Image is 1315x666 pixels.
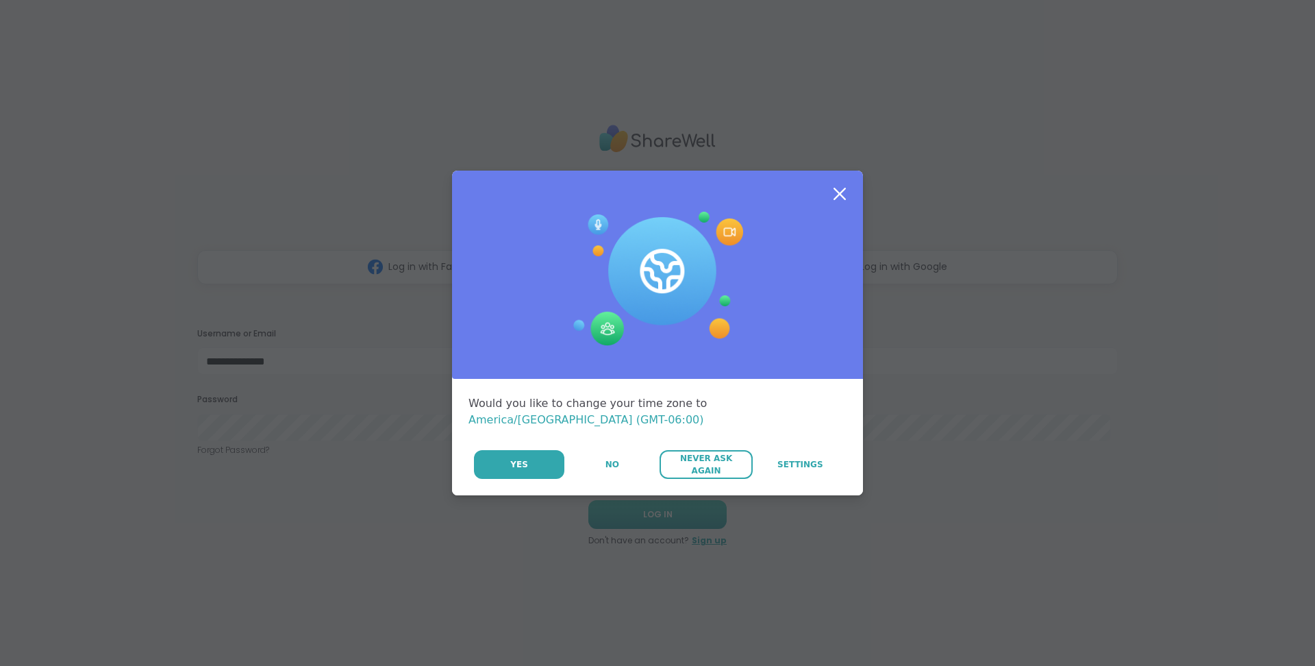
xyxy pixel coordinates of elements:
[468,413,704,426] span: America/[GEOGRAPHIC_DATA] (GMT-06:00)
[510,458,528,471] span: Yes
[566,450,658,479] button: No
[777,458,823,471] span: Settings
[474,450,564,479] button: Yes
[572,212,743,346] img: Session Experience
[660,450,752,479] button: Never Ask Again
[605,458,619,471] span: No
[468,395,847,428] div: Would you like to change your time zone to
[666,452,745,477] span: Never Ask Again
[754,450,847,479] a: Settings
